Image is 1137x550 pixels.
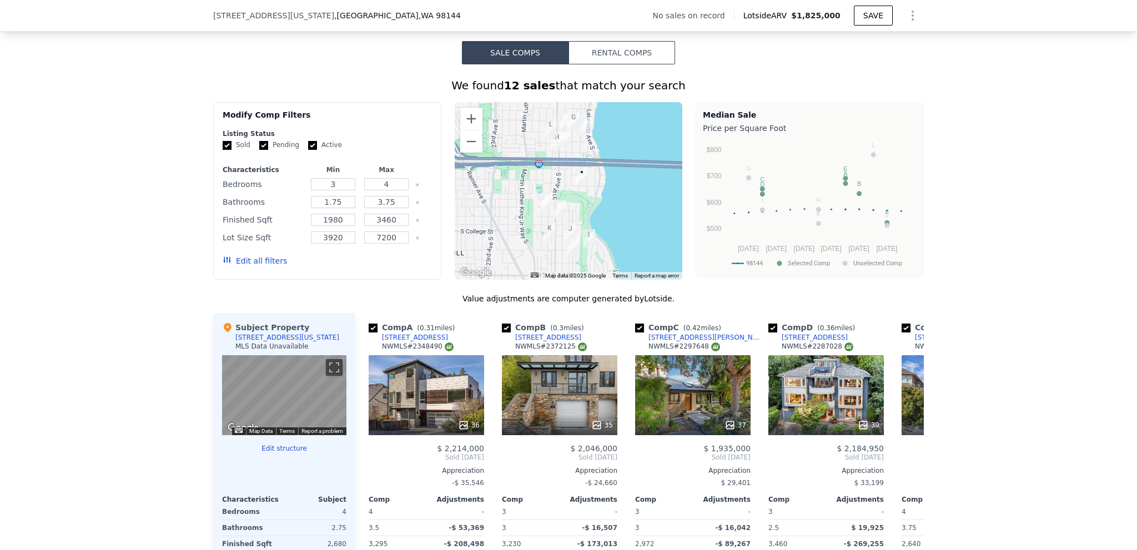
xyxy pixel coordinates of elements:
span: [STREET_ADDRESS][US_STATE] [213,10,334,21]
img: NWMLS Logo [711,342,720,351]
div: Comp [768,495,826,504]
div: [STREET_ADDRESS] [782,333,848,342]
div: Value adjustments are computer generated by Lotside . [213,293,924,304]
span: -$ 269,255 [844,540,884,548]
text: G [746,165,751,171]
div: 4 [286,504,346,519]
a: [STREET_ADDRESS][PERSON_NAME] [635,333,764,342]
label: Sold [223,140,250,150]
text: I [762,197,763,204]
span: 2,972 [635,540,654,548]
div: Street View [222,355,346,435]
span: Map data ©2025 Google [545,273,606,279]
span: $ 2,046,000 [570,444,617,453]
div: [STREET_ADDRESS][PERSON_NAME] [648,333,764,342]
div: Comp A [369,322,459,333]
a: Report a map error [635,273,679,279]
div: - [828,504,884,519]
div: 2027 32nd Ave S [554,200,566,219]
text: $600 [707,199,722,206]
text: $700 [707,172,722,180]
a: [STREET_ADDRESS] [902,333,981,342]
span: -$ 89,267 [715,540,751,548]
div: Comp [369,495,426,504]
text: E [843,165,847,172]
text: Unselected Comp [853,260,902,267]
text: J [886,212,889,219]
span: Sold [DATE] [635,453,751,462]
div: 1311 32nd Ave S [558,129,570,148]
text: A [843,170,848,177]
div: [STREET_ADDRESS] [382,333,448,342]
button: Clear [415,200,420,205]
div: NWMLS # 2336286 [915,342,987,351]
span: -$ 16,042 [715,524,751,532]
div: Adjustments [826,495,884,504]
span: Lotside ARV [743,10,791,21]
a: [STREET_ADDRESS] [369,333,448,342]
div: Modify Comp Filters [223,109,432,129]
span: 4 [369,508,373,516]
text: [DATE] [821,245,842,253]
span: ( miles) [412,324,459,332]
div: 3200 S Norman St [560,111,572,130]
div: Adjustments [693,495,751,504]
span: 3,230 [502,540,521,548]
button: Clear [415,236,420,240]
button: Zoom out [460,130,482,153]
div: Finished Sqft [223,212,304,228]
span: 0.42 [686,324,701,332]
a: Open this area in Google Maps (opens a new window) [457,265,494,280]
span: Sold [DATE] [768,453,884,462]
div: Adjustments [426,495,484,504]
button: SAVE [854,6,893,26]
span: 2,640 [902,540,920,548]
div: MLS Data Unavailable [235,342,309,351]
span: $ 1,935,000 [703,444,751,453]
text: 98144 [746,260,763,267]
label: Active [308,140,342,150]
div: Adjustments [560,495,617,504]
span: $ 2,184,950 [837,444,884,453]
div: 932 33rd Ave S [567,112,580,130]
div: Appreciation [635,466,751,475]
span: Sold [DATE] [902,453,1017,462]
span: 0.3 [553,324,564,332]
div: Appreciation [768,466,884,475]
div: Lot Size Sqft [223,230,304,245]
text: D [760,181,764,188]
svg: A chart. [703,136,917,275]
span: , WA 98144 [419,11,461,20]
a: Open this area in Google Maps (opens a new window) [225,421,261,435]
div: 39 [858,420,879,431]
img: NWMLS Logo [578,342,587,351]
span: -$ 24,660 [585,479,617,487]
span: -$ 53,369 [449,524,484,532]
div: NWMLS # 2372125 [515,342,587,351]
div: Characteristics [223,165,304,174]
div: 3 [502,520,557,536]
div: [STREET_ADDRESS] [515,333,581,342]
text: [DATE] [848,245,869,253]
span: , [GEOGRAPHIC_DATA] [334,10,461,21]
div: 35 [591,420,613,431]
span: -$ 173,013 [577,540,617,548]
div: - [695,504,751,519]
div: Comp [902,495,959,504]
button: Edit structure [222,444,346,453]
button: Clear [415,183,420,187]
span: Sold [DATE] [502,453,617,462]
div: NWMLS # 2297648 [648,342,720,351]
strong: 12 sales [504,79,556,92]
span: 3,460 [768,540,787,548]
div: We found that match your search [213,78,924,93]
div: Bedrooms [223,176,304,192]
div: [STREET_ADDRESS] [915,333,981,342]
div: Bathrooms [223,194,304,210]
text: $500 [707,225,722,233]
text: [DATE] [766,245,787,253]
div: 1117 30th Ave S [545,119,557,138]
button: Sale Comps [462,41,568,64]
div: Subject [284,495,346,504]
